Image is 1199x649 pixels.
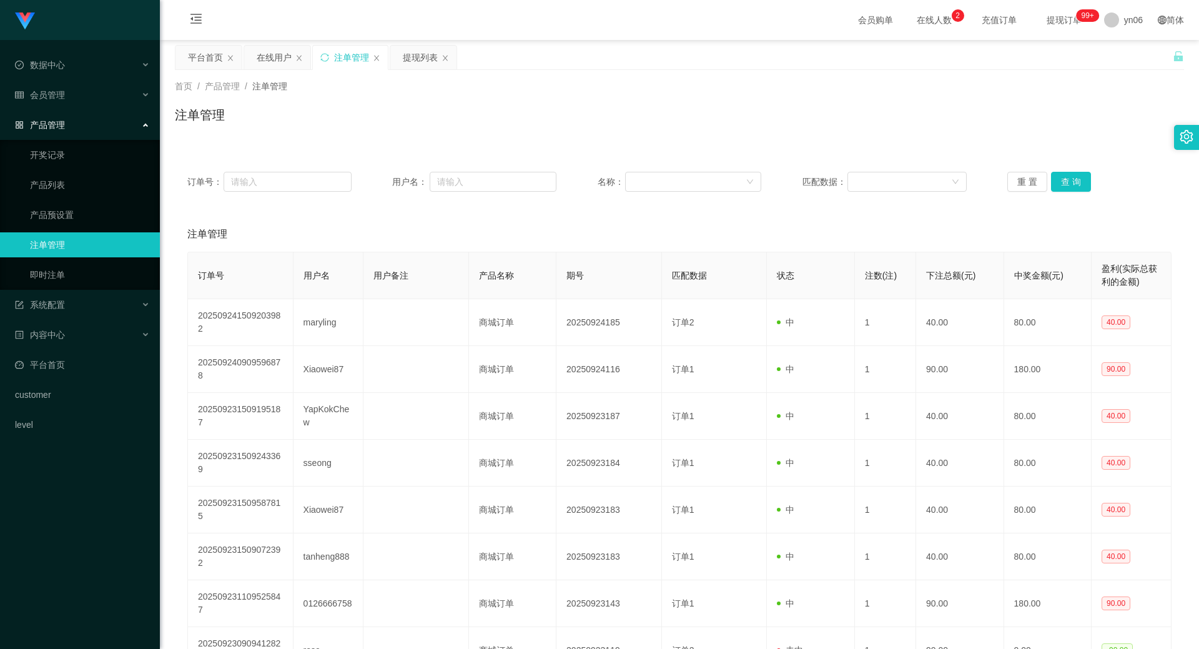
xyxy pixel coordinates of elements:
span: 订单2 [672,317,694,327]
td: 商城订单 [469,440,556,487]
td: 40.00 [916,440,1004,487]
td: 40.00 [916,393,1004,440]
td: 80.00 [1004,393,1092,440]
span: 40.00 [1102,409,1130,423]
span: 数据中心 [15,60,65,70]
span: 中 [777,458,794,468]
td: YapKokChew [294,393,363,440]
span: 会员管理 [15,90,65,100]
span: 订单1 [672,364,694,374]
span: 在线人数 [910,16,958,24]
span: 订单号 [198,270,224,280]
td: 商城订单 [469,533,556,580]
td: 1 [855,487,916,533]
span: 中 [777,598,794,608]
span: 中 [777,552,794,562]
span: 中 [777,505,794,515]
td: 202509231509072392 [188,533,294,580]
td: 商城订单 [469,487,556,533]
span: 40.00 [1102,456,1130,470]
a: 注单管理 [30,232,150,257]
span: 产品管理 [15,120,65,130]
span: 90.00 [1102,362,1130,376]
span: 订单1 [672,505,694,515]
td: 1 [855,533,916,580]
td: 20250924116 [556,346,662,393]
td: 1 [855,440,916,487]
td: 20250923187 [556,393,662,440]
a: customer [15,382,150,407]
i: 图标: menu-fold [175,1,217,41]
td: 80.00 [1004,299,1092,346]
td: 180.00 [1004,346,1092,393]
td: 1 [855,580,916,627]
td: tanheng888 [294,533,363,580]
span: 90.00 [1102,597,1130,610]
span: 盈利(实际总获利的金额) [1102,264,1157,287]
span: 订单1 [672,552,694,562]
div: 提现列表 [403,46,438,69]
span: / [197,81,200,91]
span: 状态 [777,270,794,280]
td: 202509231509587815 [188,487,294,533]
span: 中 [777,317,794,327]
span: 40.00 [1102,503,1130,517]
td: 1 [855,346,916,393]
td: 202509231509195187 [188,393,294,440]
td: 20250923183 [556,487,662,533]
span: 提现订单 [1040,16,1088,24]
input: 请输入 [430,172,556,192]
td: 202509231109525847 [188,580,294,627]
span: 订单1 [672,411,694,421]
td: 商城订单 [469,393,556,440]
span: 中 [777,364,794,374]
td: Xiaowei87 [294,346,363,393]
i: 图标: sync [320,53,329,62]
span: 首页 [175,81,192,91]
td: 80.00 [1004,487,1092,533]
sup: 2 [952,9,964,22]
span: 名称： [598,176,625,189]
i: 图标: close [373,54,380,62]
span: 内容中心 [15,330,65,340]
span: 下注总额(元) [926,270,975,280]
td: 40.00 [916,299,1004,346]
span: 注单管理 [252,81,287,91]
td: 90.00 [916,346,1004,393]
i: 图标: table [15,91,24,99]
td: 202509231509243369 [188,440,294,487]
i: 图标: appstore-o [15,121,24,129]
span: 40.00 [1102,315,1130,329]
td: 40.00 [916,533,1004,580]
span: 中奖金额(元) [1014,270,1063,280]
td: 180.00 [1004,580,1092,627]
i: 图标: close [227,54,234,62]
img: logo.9652507e.png [15,12,35,30]
span: 订单号： [187,176,224,189]
span: 40.00 [1102,550,1130,563]
td: 20250923143 [556,580,662,627]
span: 中 [777,411,794,421]
td: sseong [294,440,363,487]
td: 商城订单 [469,346,556,393]
sup: 326 [1076,9,1098,22]
p: 2 [955,9,960,22]
i: 图标: global [1158,16,1167,24]
span: 匹配数据 [672,270,707,280]
span: 用户名： [392,176,430,189]
span: 用户备注 [373,270,408,280]
i: 图标: check-circle-o [15,61,24,69]
td: 202509241509203982 [188,299,294,346]
span: 注数(注) [865,270,897,280]
td: 202509240909596878 [188,346,294,393]
td: 90.00 [916,580,1004,627]
td: 40.00 [916,487,1004,533]
td: maryling [294,299,363,346]
a: 产品预设置 [30,202,150,227]
td: Xiaowei87 [294,487,363,533]
td: 商城订单 [469,299,556,346]
span: 匹配数据： [802,176,847,189]
span: 用户名 [303,270,330,280]
a: 即时注单 [30,262,150,287]
span: 期号 [566,270,584,280]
